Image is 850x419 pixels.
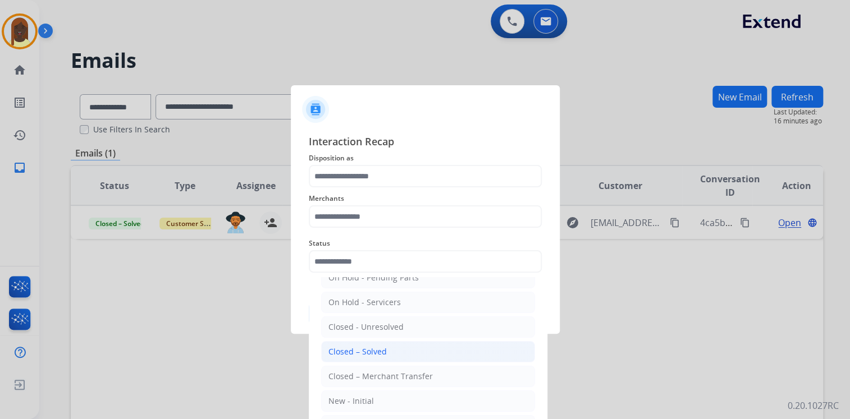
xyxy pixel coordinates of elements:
p: 0.20.1027RC [788,399,839,412]
img: contactIcon [302,96,329,123]
span: Interaction Recap [309,133,542,151]
span: Merchants [309,192,542,205]
div: Closed – Solved [328,346,387,357]
span: Disposition as [309,151,542,165]
div: Closed - Unresolved [328,321,404,333]
div: On Hold - Pending Parts [328,272,419,283]
div: Closed – Merchant Transfer [328,371,433,382]
div: On Hold - Servicers [328,297,401,308]
span: Status [309,237,542,250]
div: New - Initial [328,395,374,407]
